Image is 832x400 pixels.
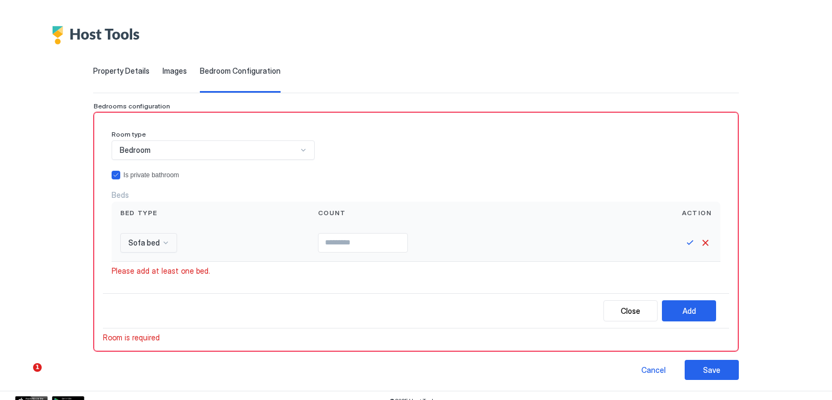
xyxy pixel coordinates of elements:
[603,300,658,321] button: Close
[684,236,697,249] button: Save
[626,360,680,380] button: Cancel
[200,66,281,76] span: Bedroom Configuration
[93,66,149,76] span: Property Details
[11,363,37,389] iframe: Intercom live chat
[621,305,640,317] div: Close
[318,208,346,218] span: Count
[94,102,170,110] span: Bedrooms configuration
[662,300,716,321] button: Add
[33,363,42,372] span: 1
[52,26,145,44] div: Host Tools Logo
[112,171,720,179] div: privateBathroom
[112,130,146,138] span: Room type
[123,171,720,179] div: Is private bathroom
[699,236,712,249] button: Cancel
[162,66,187,76] span: Images
[120,208,158,218] span: Bed type
[685,360,739,380] button: Save
[703,364,720,376] div: Save
[128,238,160,248] span: Sofa bed
[112,190,129,200] span: Beds
[682,305,696,317] div: Add
[682,208,712,218] span: Action
[641,364,666,376] div: Cancel
[112,266,210,276] span: Please add at least one bed.
[318,234,407,252] input: Input Field
[103,333,160,343] span: Room is required
[120,145,151,155] span: Bedroom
